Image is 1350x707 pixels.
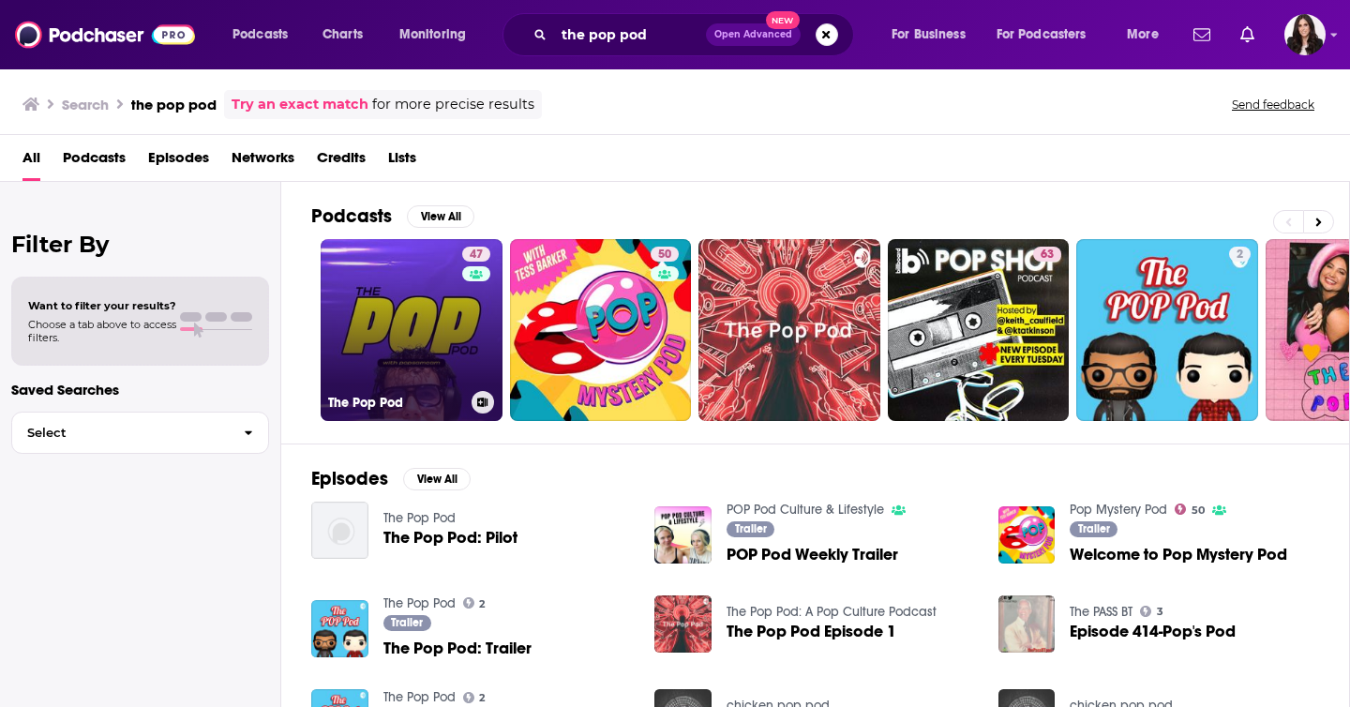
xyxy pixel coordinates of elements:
h3: The Pop Pod [328,395,464,411]
span: 47 [470,246,483,264]
img: POP Pod Weekly Trailer [654,506,712,564]
span: Monitoring [399,22,466,48]
span: 2 [479,600,485,609]
span: 63 [1041,246,1054,264]
a: Credits [317,143,366,181]
a: The Pop Pod [383,510,456,526]
a: 50 [1175,504,1205,515]
a: The Pop Pod: Pilot [383,530,517,546]
h3: Search [62,96,109,113]
button: Open AdvancedNew [706,23,801,46]
button: open menu [219,20,312,50]
a: 50 [651,247,679,262]
h3: the pop pod [131,96,217,113]
span: The Pop Pod Episode 1 [727,624,896,639]
a: 3 [1140,606,1163,617]
a: The Pop Pod [383,595,456,611]
span: Open Advanced [714,30,792,39]
img: User Profile [1284,14,1326,55]
button: Send feedback [1226,97,1320,113]
h2: Episodes [311,467,388,490]
a: 63 [1033,247,1061,262]
a: 47The Pop Pod [321,239,502,421]
button: Select [11,412,269,454]
a: 63 [888,239,1070,421]
a: Try an exact match [232,94,368,115]
a: Pop Mystery Pod [1070,502,1167,518]
span: 50 [1192,506,1205,515]
a: Lists [388,143,416,181]
span: Select [12,427,229,439]
span: 2 [1237,246,1243,264]
span: Podcasts [232,22,288,48]
a: Charts [310,20,374,50]
img: The Pop Pod Episode 1 [654,595,712,653]
img: Welcome to Pop Mystery Pod [998,506,1056,564]
a: The Pop Pod: A Pop Culture Podcast [727,604,937,620]
span: Trailer [391,617,423,628]
input: Search podcasts, credits, & more... [554,20,706,50]
span: New [766,11,800,29]
span: 2 [479,694,485,702]
a: 2 [1076,239,1258,421]
img: The Pop Pod: Trailer [311,600,368,657]
span: All [22,143,40,181]
span: for more precise results [372,94,534,115]
span: Networks [232,143,294,181]
img: Episode 414-Pop's Pod [998,595,1056,653]
a: 47 [462,247,490,262]
a: POP Pod Culture & Lifestyle [727,502,884,518]
span: Trailer [1078,523,1110,534]
button: View All [403,468,471,490]
div: Search podcasts, credits, & more... [520,13,872,56]
span: Want to filter your results? [28,299,176,312]
a: POP Pod Weekly Trailer [727,547,898,563]
p: Saved Searches [11,381,269,399]
span: 50 [658,246,671,264]
span: Charts [322,22,363,48]
h2: Podcasts [311,204,392,228]
a: Episodes [148,143,209,181]
a: PodcastsView All [311,204,474,228]
a: Show notifications dropdown [1186,19,1218,51]
span: Trailer [735,523,767,534]
button: open menu [386,20,490,50]
button: open menu [1114,20,1182,50]
a: EpisodesView All [311,467,471,490]
img: The Pop Pod: Pilot [311,502,368,559]
img: Podchaser - Follow, Share and Rate Podcasts [15,17,195,53]
button: open menu [878,20,989,50]
a: 2 [463,597,486,609]
span: Choose a tab above to access filters. [28,318,176,344]
a: Episode 414-Pop's Pod [1070,624,1236,639]
a: The PASS BT [1070,604,1132,620]
a: Welcome to Pop Mystery Pod [1070,547,1287,563]
a: Show notifications dropdown [1233,19,1262,51]
a: 50 [510,239,692,421]
a: The Pop Pod: Trailer [383,640,532,656]
button: Show profile menu [1284,14,1326,55]
span: Logged in as RebeccaShapiro [1284,14,1326,55]
span: For Podcasters [997,22,1087,48]
h2: Filter By [11,231,269,258]
a: 2 [1229,247,1251,262]
button: open menu [984,20,1114,50]
span: More [1127,22,1159,48]
a: Podcasts [63,143,126,181]
span: For Business [892,22,966,48]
